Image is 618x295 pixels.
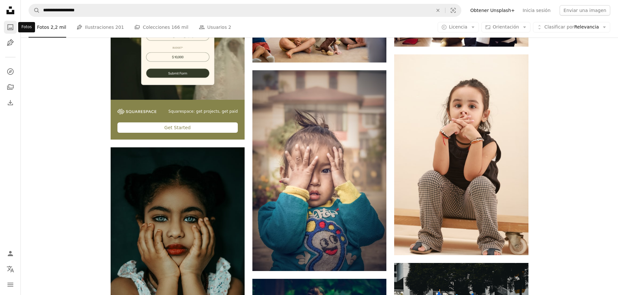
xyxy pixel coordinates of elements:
[4,81,17,94] a: Colecciones
[171,24,188,31] span: 166 mil
[394,54,528,255] img: una niña sentada en un banco de madera
[560,5,610,16] button: Enviar una imagen
[4,65,17,78] a: Explorar
[29,4,461,17] form: Encuentra imágenes en todo el sitio
[4,247,17,260] a: Iniciar sesión / Registrarse
[394,152,528,157] a: una niña sentada en un banco de madera
[29,4,40,17] button: Buscar en Unsplash
[134,17,188,38] a: Colecciones 166 mil
[117,122,238,133] div: Get Started
[438,22,479,32] button: Licencia
[4,36,17,49] a: Ilustraciones
[4,263,17,276] button: Idioma
[445,4,461,17] button: Búsqueda visual
[252,70,386,271] img: niño con suéter azul que cubre la cara con textil amarillo
[431,4,445,17] button: Borrar
[481,22,530,32] button: Orientación
[533,22,610,32] button: Clasificar porRelevancia
[168,109,238,114] span: Squarespace: get projects, get paid
[544,24,599,30] span: Relevancia
[111,245,245,251] a: Muchacha con vestido blanco sin mangas de encaje
[467,5,519,16] a: Obtener Unsplash+
[449,24,467,29] span: Licencia
[117,109,156,115] img: file-1747939142011-51e5cc87e3c9
[544,24,574,29] span: Clasificar por
[4,96,17,109] a: Historial de descargas
[252,167,386,173] a: niño con suéter azul que cubre la cara con textil amarillo
[115,24,124,31] span: 201
[519,5,554,16] a: Inicia sesión
[493,24,519,29] span: Orientación
[4,21,17,34] a: Fotos
[199,17,231,38] a: Usuarios 2
[77,17,124,38] a: Ilustraciones 201
[4,4,17,18] a: Inicio — Unsplash
[4,278,17,291] button: Menú
[228,24,231,31] span: 2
